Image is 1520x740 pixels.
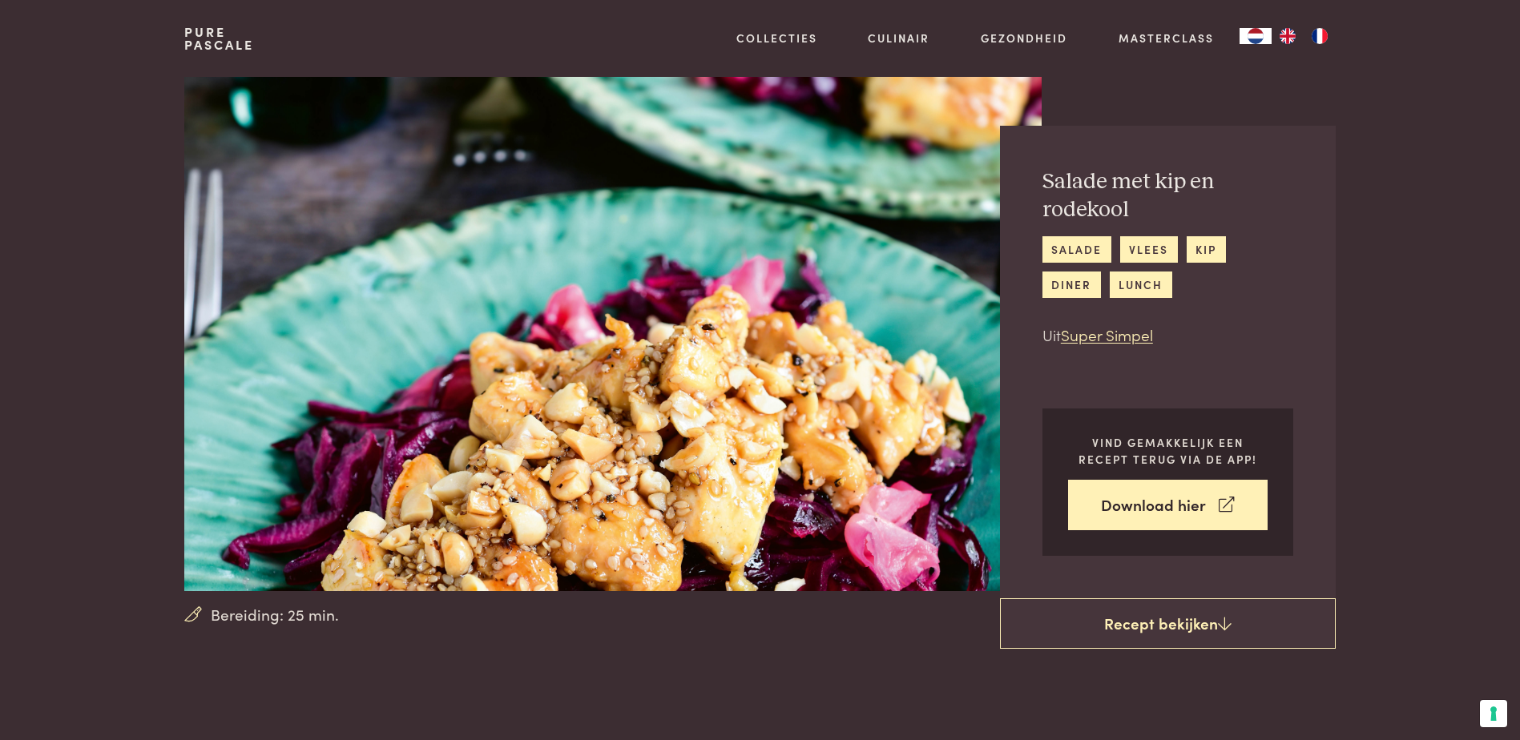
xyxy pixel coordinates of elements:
[736,30,817,46] a: Collecties
[1068,480,1268,530] a: Download hier
[211,603,339,626] span: Bereiding: 25 min.
[1272,28,1304,44] a: EN
[1272,28,1336,44] ul: Language list
[1042,271,1101,298] a: diner
[868,30,929,46] a: Culinair
[1304,28,1336,44] a: FR
[1061,324,1153,345] a: Super Simpel
[1068,434,1268,467] p: Vind gemakkelijk een recept terug via de app!
[1120,236,1178,263] a: vlees
[1042,324,1293,347] p: Uit
[1480,700,1507,727] button: Uw voorkeuren voor toestemming voor trackingtechnologieën
[184,26,254,51] a: PurePascale
[1042,168,1293,223] h2: Salade met kip en rodekool
[1000,598,1336,650] a: Recept bekijken
[184,77,1041,591] img: Salade met kip en rodekool
[1110,271,1172,298] a: lunch
[1240,28,1272,44] div: Language
[981,30,1067,46] a: Gezondheid
[1187,236,1226,263] a: kip
[1240,28,1272,44] a: NL
[1042,236,1111,263] a: salade
[1240,28,1336,44] aside: Language selected: Nederlands
[1119,30,1214,46] a: Masterclass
